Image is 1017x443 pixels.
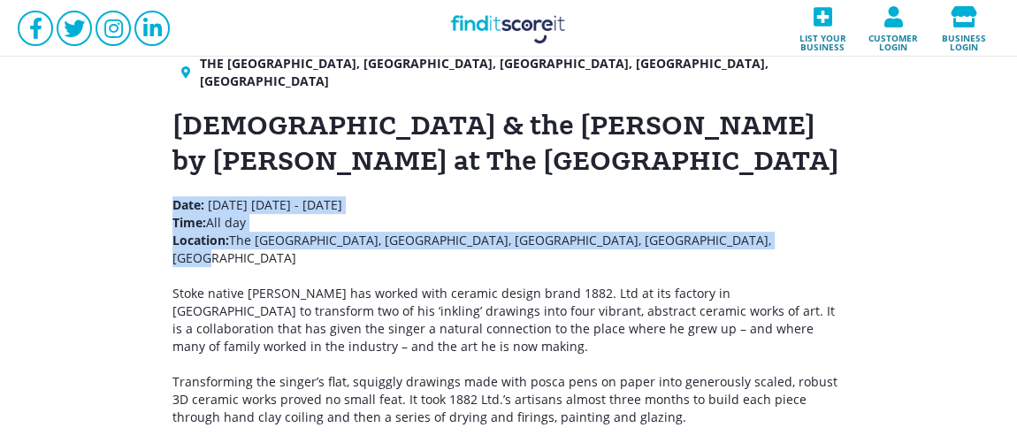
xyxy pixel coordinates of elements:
[172,108,845,179] h1: [DEMOGRAPHIC_DATA] & the [PERSON_NAME] by [PERSON_NAME] at The [GEOGRAPHIC_DATA]
[863,27,923,51] span: Customer login
[172,232,229,248] strong: Location:
[787,1,858,57] a: List your business
[200,55,836,90] a: The [GEOGRAPHIC_DATA], [GEOGRAPHIC_DATA], [GEOGRAPHIC_DATA], [GEOGRAPHIC_DATA], [GEOGRAPHIC_DATA]
[858,1,929,57] a: Customer login
[172,196,845,355] p: [DATE] [DATE] - [DATE] Stoke native [PERSON_NAME] has worked with ceramic design brand 1882. Ltd ...
[172,214,206,231] strong: Time:
[172,232,771,266] span: The [GEOGRAPHIC_DATA], [GEOGRAPHIC_DATA], [GEOGRAPHIC_DATA], [GEOGRAPHIC_DATA], [GEOGRAPHIC_DATA]
[792,27,853,51] span: List your business
[172,196,208,213] strong: Date:
[206,214,246,231] span: All day
[172,373,845,426] p: Transforming the singer’s flat, squiggly drawings made with posca pens on paper into generously s...
[929,1,999,57] a: Business login
[934,27,994,51] span: Business login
